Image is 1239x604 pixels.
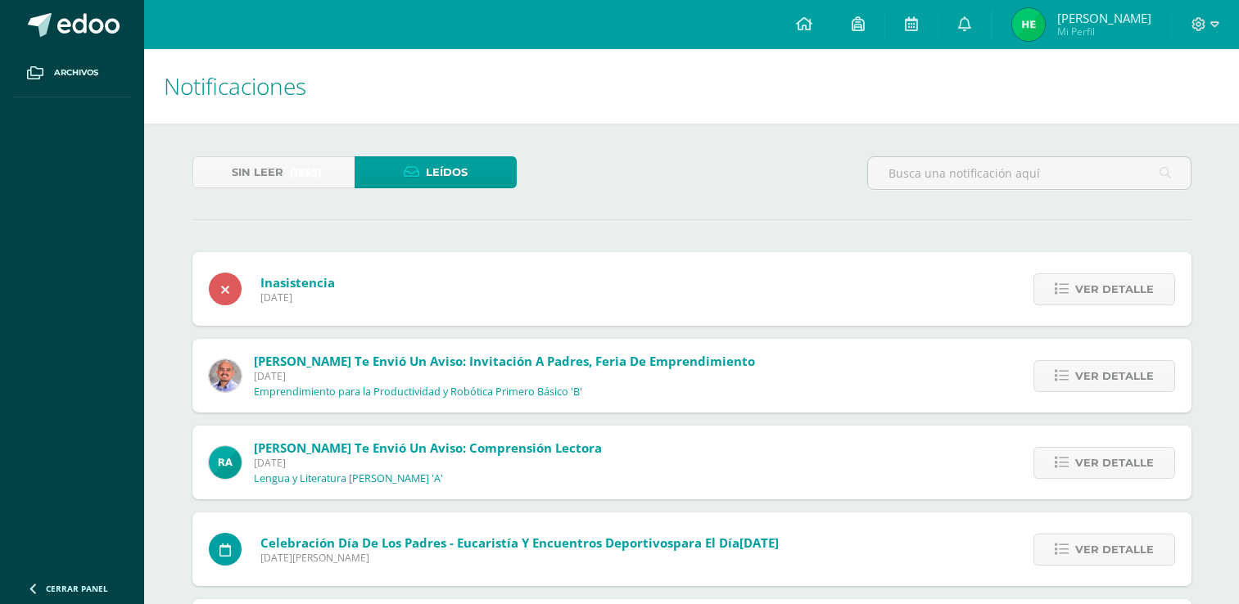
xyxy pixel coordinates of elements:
span: [DATE] [739,534,779,551]
span: Ver detalle [1075,361,1154,391]
span: para el día [260,534,779,551]
span: [DATE] [254,456,602,470]
span: Notificaciones [164,70,306,101]
span: Ver detalle [1075,274,1154,304]
a: Leídos [355,156,517,188]
span: Inasistencia [260,274,335,291]
span: Mi Perfil [1057,25,1151,38]
span: [PERSON_NAME] te envió un aviso: Comprensión Lectora [254,439,602,456]
input: Busca una notificación aquí [868,157,1191,189]
span: [PERSON_NAME] [1057,10,1151,26]
span: [PERSON_NAME] te envió un aviso: Invitación a Padres, Feria de Emprendimiento [254,353,755,369]
span: [DATE] [254,369,755,383]
span: Archivos [54,66,98,79]
a: Archivos [13,49,131,97]
span: (1595) [290,157,322,187]
img: f4ddca51a09d81af1cee46ad6847c426.png [209,359,242,392]
img: d166cc6b6add042c8d443786a57c7763.png [209,446,242,479]
span: Cerrar panel [46,583,108,594]
span: Sin leer [232,157,283,187]
span: Ver detalle [1075,448,1154,478]
span: Celebración Día de los Padres - Eucaristía y encuentros deportivos [260,534,673,551]
a: Sin leer(1595) [192,156,355,188]
p: Lengua y Literatura [PERSON_NAME] 'A' [254,472,443,485]
span: Ver detalle [1075,534,1154,565]
span: [DATE] [260,291,335,304]
p: Emprendimiento para la Productividad y Robótica Primero Básico 'B' [254,385,582,399]
span: Leídos [426,157,468,187]
span: [DATE][PERSON_NAME] [260,551,779,565]
img: aea34d87c6905e93db39a108ef19f611.png [1012,8,1045,41]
